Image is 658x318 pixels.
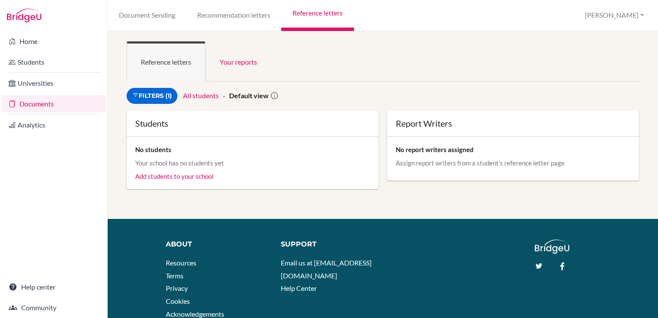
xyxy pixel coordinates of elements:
a: Filters (1) [127,88,177,104]
p: No students [135,145,370,154]
a: Universities [2,75,106,92]
a: Privacy [166,284,188,292]
p: No report writers assigned [396,145,630,154]
a: Terms [166,271,183,280]
a: Community [2,299,106,316]
a: Help Center [281,284,317,292]
button: [PERSON_NAME] [581,7,648,23]
div: Report Writers [396,119,630,128]
div: Students [135,119,370,128]
strong: Default view [229,91,269,100]
p: Your school has no students yet [135,159,370,167]
div: Support [281,240,376,249]
p: Assign report writers from a student’s reference letter page [396,159,630,167]
a: Help center [2,278,106,296]
a: Resources [166,259,196,267]
img: logo_white@2x-f4f0deed5e89b7ecb1c2cc34c3e3d731f90f0f143d5ea2071677605dd97b5244.png [535,240,570,254]
a: Email us at [EMAIL_ADDRESS][DOMAIN_NAME] [281,259,372,280]
a: Documents [2,95,106,112]
a: Cookies [166,297,190,305]
img: Bridge-U [7,9,41,22]
a: Home [2,33,106,50]
a: Acknowledgements [166,310,224,318]
a: Students [2,53,106,71]
a: Add students to your school [135,172,214,180]
a: All students [183,91,219,100]
a: Analytics [2,116,106,134]
a: Your reports [205,41,271,81]
div: About [166,240,268,249]
a: Reference letters [127,41,205,81]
